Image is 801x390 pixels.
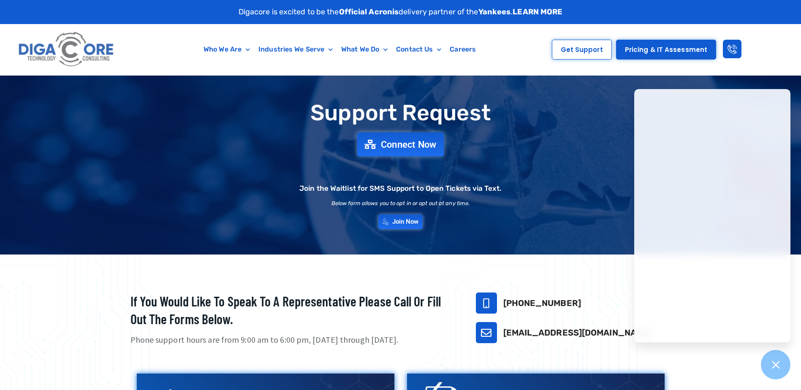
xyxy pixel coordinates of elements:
[331,200,470,206] h2: Below form allows you to opt in or opt out at any time.
[157,40,522,59] nav: Menu
[381,140,437,149] span: Connect Now
[254,40,337,59] a: Industries We Serve
[476,322,497,343] a: support@digacore.com
[476,292,497,314] a: 732-646-5725
[337,40,392,59] a: What We Do
[299,185,502,192] h2: Join the Waitlist for SMS Support to Open Tickets via Text.
[552,40,612,60] a: Get Support
[478,7,511,16] strong: Yankees
[357,133,444,157] a: Connect Now
[445,40,480,59] a: Careers
[625,46,707,53] span: Pricing & IT Assessment
[616,40,716,60] a: Pricing & IT Assessment
[634,89,790,342] iframe: Chatgenie Messenger
[392,40,445,59] a: Contact Us
[109,101,692,125] h1: Support Request
[513,7,562,16] a: LEARN MORE
[503,328,652,338] a: [EMAIL_ADDRESS][DOMAIN_NAME]
[392,219,419,225] span: Join Now
[239,6,563,18] p: Digacore is excited to be the delivery partner of the .
[199,40,254,59] a: Who We Are
[339,7,399,16] strong: Official Acronis
[378,214,423,229] a: Join Now
[16,28,117,71] img: Digacore logo 1
[503,298,581,308] a: [PHONE_NUMBER]
[130,334,455,346] p: Phone support hours are from 9:00 am to 6:00 pm, [DATE] through [DATE].
[561,46,603,53] span: Get Support
[130,292,455,328] h2: If you would like to speak to a representative please call or fill out the forms below.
